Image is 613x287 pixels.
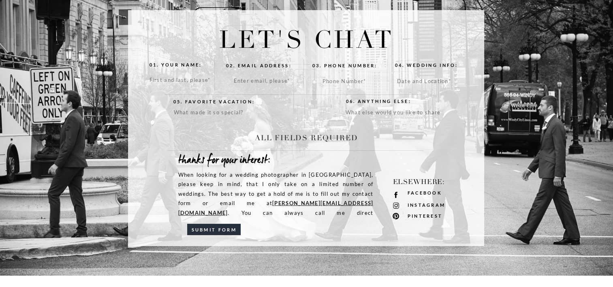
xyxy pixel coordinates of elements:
[395,61,462,71] a: 04. wedding info:
[393,178,445,186] span: Elsewhere:
[408,212,441,221] a: pinterest
[408,189,441,198] a: facebook
[178,200,374,216] a: [PERSON_NAME][EMAIL_ADDRESS][DOMAIN_NAME]
[192,226,237,233] a: submit form
[178,153,280,168] div: thanks for your interest:
[312,62,393,75] a: 03. Phone number:
[213,26,400,56] h2: LET's chat
[247,134,367,144] div: ALL FIELDS REQUIRED
[408,201,441,210] a: instagram
[226,62,301,75] a: 02. email address:
[150,61,213,71] a: 01. your name:
[178,170,374,216] p: When looking for a wedding photographer in [GEOGRAPHIC_DATA], please keep in mind, that I only ta...
[173,98,256,108] a: 05. Favorite vacation:
[346,97,429,107] a: 06. Anything else:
